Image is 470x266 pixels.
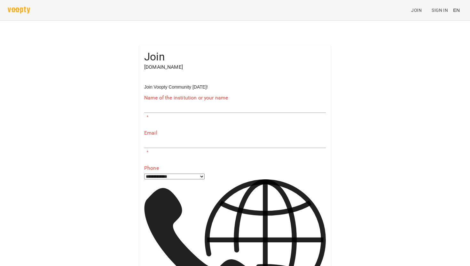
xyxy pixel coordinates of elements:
img: voopty.png [8,7,30,13]
a: Sign In [429,4,450,16]
select: Phone number country [144,174,205,179]
label: Email [144,130,326,136]
span: EN [453,7,460,13]
label: Name of the institution or your name [144,95,326,100]
span: Sign In [432,6,448,14]
p: [DOMAIN_NAME] [144,63,326,71]
label: Phone [144,166,326,171]
h4: Join [144,50,326,63]
button: EN [450,4,462,16]
span: Join [411,6,422,14]
a: Join [409,4,429,16]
